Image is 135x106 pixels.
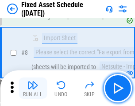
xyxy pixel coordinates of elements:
[21,0,102,17] div: Fixed Asset Schedule ([DATE])
[7,4,18,14] img: Back
[84,80,95,90] img: Skip
[23,92,43,97] div: Run All
[84,92,95,97] div: Skip
[21,49,28,56] span: # 8
[56,80,66,90] img: Undo
[19,77,47,99] button: Run All
[42,33,77,44] div: Import Sheet
[27,80,38,90] img: Run All
[47,77,75,99] button: Undo
[117,4,128,14] img: Settings menu
[111,81,125,95] img: Main button
[54,92,68,97] div: Undo
[106,5,113,12] img: Support
[75,77,104,99] button: Skip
